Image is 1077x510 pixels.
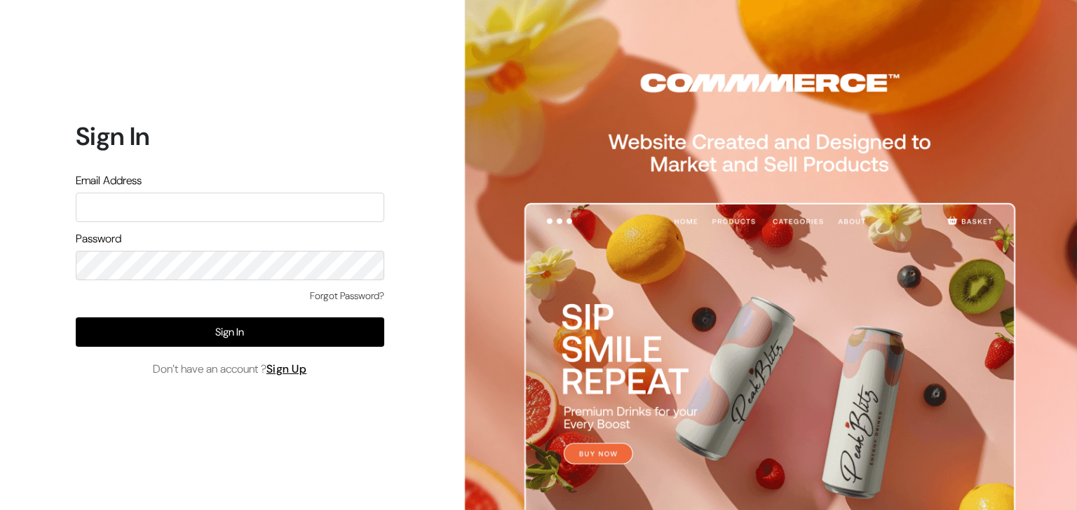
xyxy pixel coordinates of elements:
[76,121,384,151] h1: Sign In
[76,317,384,347] button: Sign In
[310,289,384,303] a: Forgot Password?
[153,361,307,378] span: Don’t have an account ?
[76,172,142,189] label: Email Address
[76,230,121,247] label: Password
[266,361,307,376] a: Sign Up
